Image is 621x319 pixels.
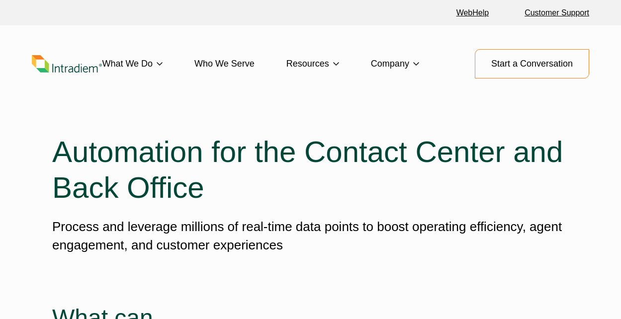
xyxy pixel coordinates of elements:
img: Intradiem [32,55,102,73]
a: Resources [286,50,371,79]
a: Start a Conversation [475,49,589,79]
a: Customer Support [521,2,593,23]
a: Link to homepage of Intradiem [32,55,102,73]
p: Process and leverage millions of real-time data points to boost operating efficiency, agent engag... [52,218,569,255]
a: Company [371,50,451,79]
a: Link opens in a new window [452,2,493,23]
a: What We Do [102,50,194,79]
h1: Automation for the Contact Center and Back Office [52,134,569,206]
a: Who We Serve [194,50,286,79]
